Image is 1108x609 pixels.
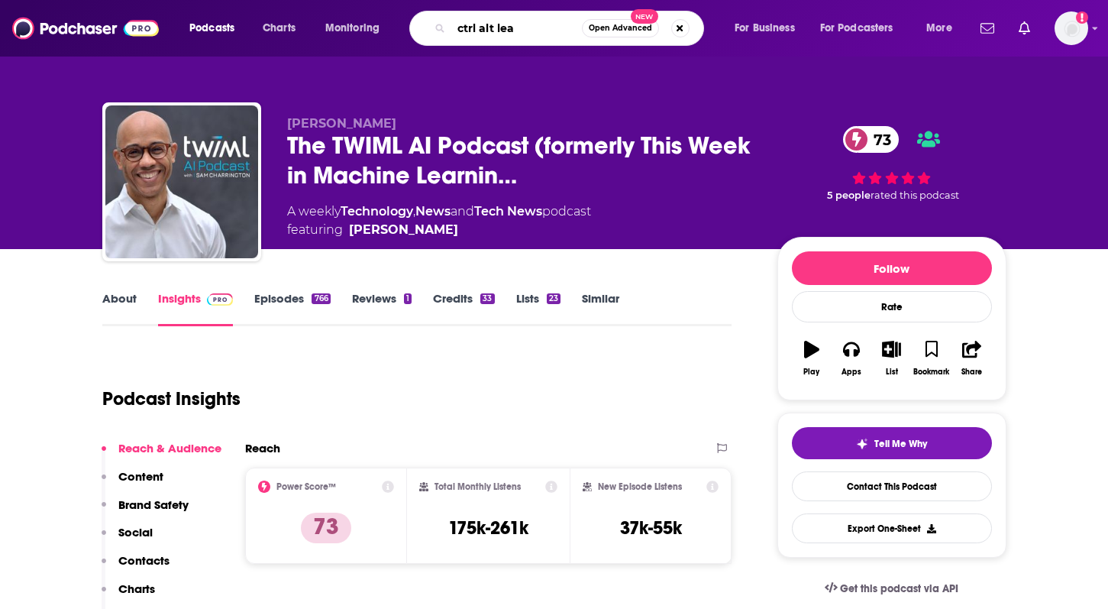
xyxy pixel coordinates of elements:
a: 73 [843,126,899,153]
a: Similar [582,291,619,326]
div: Search podcasts, credits, & more... [424,11,719,46]
div: 766 [312,293,330,304]
button: open menu [315,16,399,40]
img: The TWIML AI Podcast (formerly This Week in Machine Learning & Artificial Intelligence) [105,105,258,258]
span: Monitoring [325,18,380,39]
div: A weekly podcast [287,202,591,239]
a: Show notifications dropdown [974,15,1000,41]
a: Reviews1 [352,291,412,326]
a: Credits33 [433,291,494,326]
span: 73 [858,126,899,153]
span: Get this podcast via API [840,582,958,595]
a: Lists23 [516,291,560,326]
button: open menu [724,16,814,40]
button: Brand Safety [102,497,189,526]
h2: Reach [245,441,280,455]
button: Content [102,469,163,497]
button: Show profile menu [1055,11,1088,45]
button: Share [951,331,991,386]
a: Charts [253,16,305,40]
a: News [415,204,451,219]
img: User Profile [1055,11,1088,45]
button: open menu [810,16,916,40]
p: Contacts [118,553,170,568]
a: InsightsPodchaser Pro [158,291,234,326]
button: List [871,331,911,386]
a: About [102,291,137,326]
p: Content [118,469,163,484]
a: Contact This Podcast [792,471,992,501]
h3: 175k-261k [448,517,528,539]
h2: Total Monthly Listens [434,481,521,492]
p: Reach & Audience [118,441,221,455]
img: Podchaser Pro [207,293,234,306]
span: For Business [735,18,795,39]
div: Bookmark [913,368,949,377]
span: Tell Me Why [874,438,927,450]
div: 73 5 peoplerated this podcast [777,116,1006,212]
h3: 37k-55k [620,517,682,539]
button: Apps [832,331,871,386]
span: Open Advanced [589,24,652,32]
span: and [451,204,474,219]
p: Brand Safety [118,497,189,512]
button: Contacts [102,553,170,581]
button: open menu [916,16,971,40]
span: featuring [287,221,591,239]
span: Podcasts [189,18,234,39]
a: Show notifications dropdown [1013,15,1036,41]
div: Play [803,368,819,377]
span: , [413,204,415,219]
a: Episodes766 [254,291,330,326]
h2: Power Score™ [276,481,336,492]
span: 5 people [827,190,871,201]
span: [PERSON_NAME] [287,116,396,131]
button: Reach & Audience [102,441,221,469]
span: New [631,9,658,24]
span: For Podcasters [820,18,893,39]
div: Apps [841,368,861,377]
p: Social [118,525,153,539]
span: More [926,18,952,39]
button: Open AdvancedNew [582,19,659,37]
button: tell me why sparkleTell Me Why [792,427,992,459]
button: open menu [179,16,254,40]
div: List [886,368,898,377]
button: Bookmark [912,331,951,386]
button: Social [102,525,153,553]
h1: Podcast Insights [102,387,241,410]
span: rated this podcast [871,190,959,201]
h2: New Episode Listens [598,481,682,492]
a: Get this podcast via API [812,570,971,607]
img: Podchaser - Follow, Share and Rate Podcasts [12,14,159,43]
a: Sam Charrington [349,221,458,239]
div: Share [961,368,982,377]
input: Search podcasts, credits, & more... [451,16,582,40]
div: 23 [547,293,560,304]
div: 33 [480,293,494,304]
p: 73 [301,513,351,543]
img: tell me why sparkle [856,438,868,450]
button: Follow [792,251,992,285]
div: 1 [404,293,412,304]
button: Export One-Sheet [792,513,992,543]
p: Charts [118,581,155,596]
span: Logged in as kindrieri [1055,11,1088,45]
div: Rate [792,291,992,322]
a: Technology [341,204,413,219]
button: Play [792,331,832,386]
span: Charts [263,18,296,39]
a: Tech News [474,204,542,219]
svg: Add a profile image [1076,11,1088,24]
